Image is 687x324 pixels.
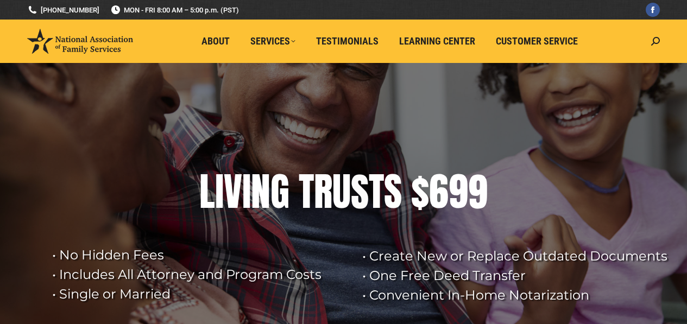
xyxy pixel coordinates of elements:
[449,170,468,213] div: 9
[27,29,133,54] img: National Association of Family Services
[270,170,289,213] div: G
[199,170,215,213] div: L
[392,31,483,52] a: Learning Center
[429,170,449,213] div: 6
[316,35,379,47] span: Testimonials
[384,170,402,213] div: S
[27,5,99,15] a: [PHONE_NUMBER]
[314,170,332,213] div: R
[411,170,429,213] div: $
[399,35,475,47] span: Learning Center
[362,246,677,305] rs-layer: • Create New or Replace Outdated Documents • One Free Deed Transfer • Convenient In-Home Notariza...
[468,170,488,214] div: 9
[194,31,237,52] a: About
[242,170,251,213] div: I
[496,35,578,47] span: Customer Service
[215,170,224,213] div: I
[646,3,660,17] a: Facebook page opens in new window
[488,31,585,52] a: Customer Service
[201,35,230,47] span: About
[332,170,351,213] div: U
[52,245,349,304] rs-layer: • No Hidden Fees • Includes All Attorney and Program Costs • Single or Married
[251,170,270,213] div: N
[369,170,384,213] div: T
[110,5,239,15] span: MON - FRI 8:00 AM – 5:00 p.m. (PST)
[308,31,386,52] a: Testimonials
[351,170,369,214] div: S
[250,35,295,47] span: Services
[299,170,314,213] div: T
[224,170,242,213] div: V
